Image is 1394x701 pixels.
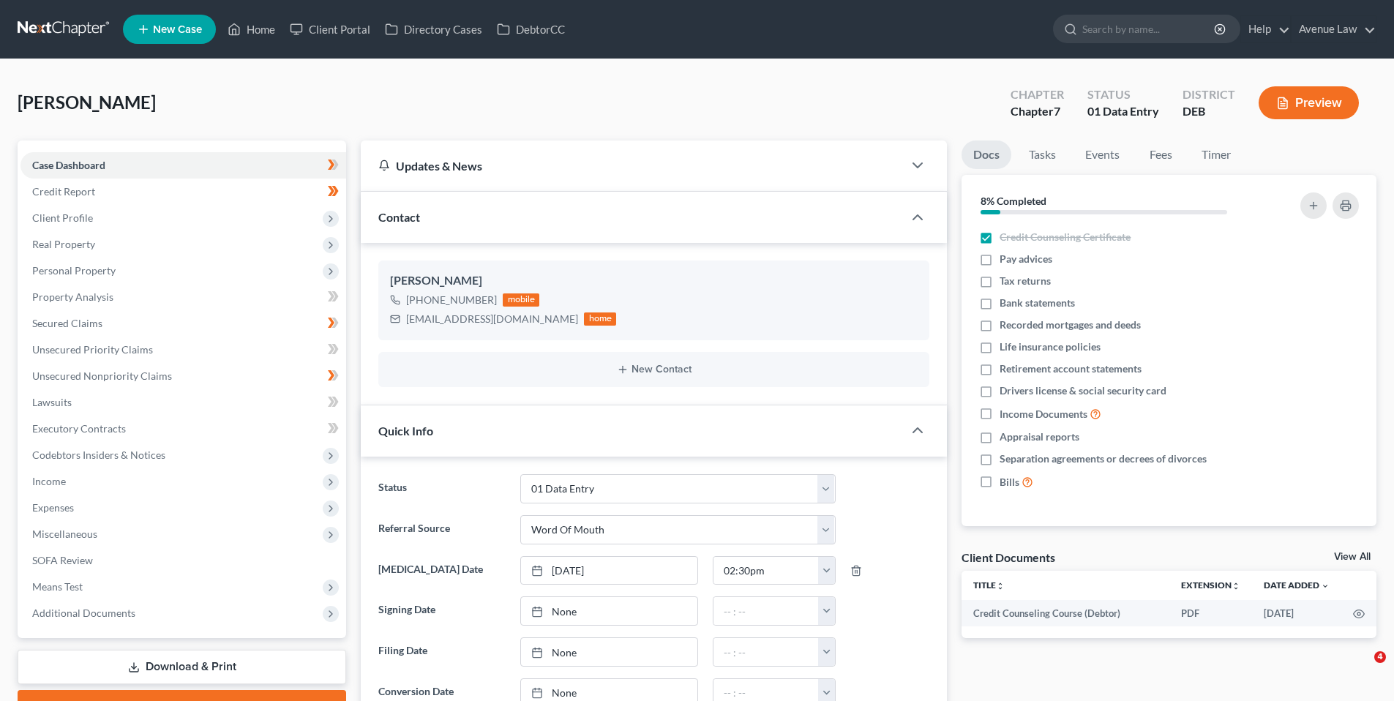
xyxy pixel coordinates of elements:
a: SOFA Review [20,547,346,574]
a: Help [1241,16,1290,42]
span: Executory Contracts [32,422,126,435]
span: Separation agreements or decrees of divorces [1000,451,1207,466]
a: Property Analysis [20,284,346,310]
input: -- : -- [713,638,819,666]
input: -- : -- [713,557,819,585]
a: Unsecured Nonpriority Claims [20,363,346,389]
div: [EMAIL_ADDRESS][DOMAIN_NAME] [406,312,578,326]
span: Pay advices [1000,252,1052,266]
div: 01 Data Entry [1087,103,1159,120]
div: DEB [1183,103,1235,120]
input: -- : -- [713,597,819,625]
span: Property Analysis [32,290,113,303]
span: Income [32,475,66,487]
a: Titleunfold_more [973,580,1005,591]
div: Chapter [1011,86,1064,103]
a: Lawsuits [20,389,346,416]
span: Credit Counseling Certificate [1000,230,1131,244]
a: Fees [1137,140,1184,169]
div: mobile [503,293,539,307]
i: unfold_more [996,582,1005,591]
span: Miscellaneous [32,528,97,540]
div: home [584,312,616,326]
span: Secured Claims [32,317,102,329]
td: [DATE] [1252,600,1341,626]
span: Recorded mortgages and deeds [1000,318,1141,332]
a: Executory Contracts [20,416,346,442]
div: District [1183,86,1235,103]
a: Avenue Law [1292,16,1376,42]
span: Unsecured Nonpriority Claims [32,370,172,382]
a: None [521,638,697,666]
a: Home [220,16,282,42]
td: Credit Counseling Course (Debtor) [962,600,1169,626]
a: Events [1073,140,1131,169]
span: Life insurance policies [1000,340,1101,354]
span: Appraisal reports [1000,430,1079,444]
a: Credit Report [20,179,346,205]
label: Filing Date [371,637,512,667]
div: Client Documents [962,550,1055,565]
span: Real Property [32,238,95,250]
a: Docs [962,140,1011,169]
span: Personal Property [32,264,116,277]
a: Unsecured Priority Claims [20,337,346,363]
span: Means Test [32,580,83,593]
div: Status [1087,86,1159,103]
td: PDF [1169,600,1252,626]
span: Lawsuits [32,396,72,408]
span: 4 [1374,651,1386,663]
a: Directory Cases [378,16,490,42]
i: unfold_more [1232,582,1240,591]
span: Codebtors Insiders & Notices [32,449,165,461]
i: expand_more [1321,582,1330,591]
a: Client Portal [282,16,378,42]
span: Bank statements [1000,296,1075,310]
label: Referral Source [371,515,512,544]
span: Contact [378,210,420,224]
span: Drivers license & social security card [1000,383,1166,398]
button: New Contact [390,364,918,375]
a: Date Added expand_more [1264,580,1330,591]
a: Case Dashboard [20,152,346,179]
strong: 8% Completed [981,195,1046,207]
span: New Case [153,24,202,35]
a: DebtorCC [490,16,572,42]
a: Timer [1190,140,1243,169]
span: Client Profile [32,211,93,224]
label: [MEDICAL_DATA] Date [371,556,512,585]
span: Tax returns [1000,274,1051,288]
input: Search by name... [1082,15,1216,42]
span: Income Documents [1000,407,1087,421]
a: None [521,597,697,625]
button: Preview [1259,86,1359,119]
span: 7 [1054,104,1060,118]
div: [PERSON_NAME] [390,272,918,290]
div: Chapter [1011,103,1064,120]
span: Case Dashboard [32,159,105,171]
span: Bills [1000,475,1019,490]
label: Status [371,474,512,503]
a: [DATE] [521,557,697,585]
span: Credit Report [32,185,95,198]
iframe: Intercom live chat [1344,651,1379,686]
label: Signing Date [371,596,512,626]
span: Expenses [32,501,74,514]
a: Download & Print [18,650,346,684]
a: Extensionunfold_more [1181,580,1240,591]
span: Retirement account statements [1000,361,1142,376]
a: View All [1334,552,1371,562]
span: Quick Info [378,424,433,438]
div: [PHONE_NUMBER] [406,293,497,307]
span: [PERSON_NAME] [18,91,156,113]
span: Additional Documents [32,607,135,619]
span: SOFA Review [32,554,93,566]
span: Unsecured Priority Claims [32,343,153,356]
div: Updates & News [378,158,885,173]
a: Tasks [1017,140,1068,169]
a: Secured Claims [20,310,346,337]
